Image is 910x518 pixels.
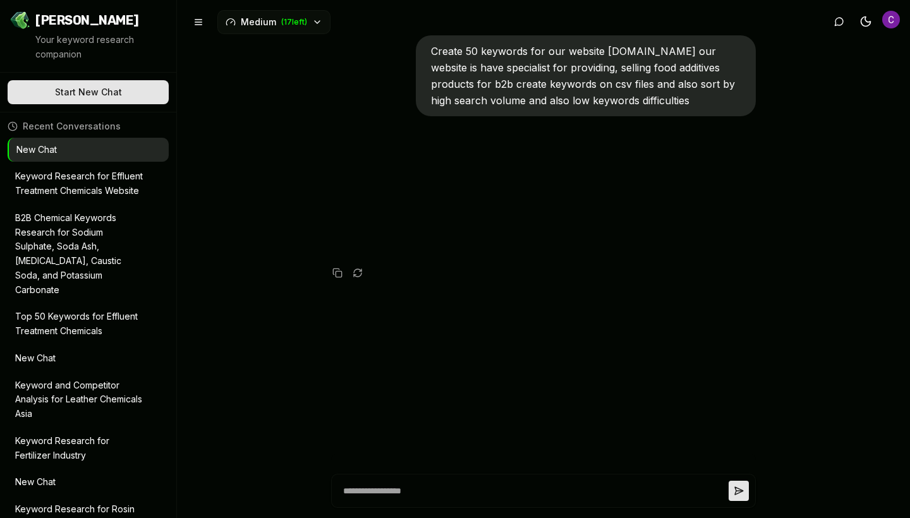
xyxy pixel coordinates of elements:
p: B2B Chemical Keywords Research for Sodium Sulphate, Soda Ash, [MEDICAL_DATA], Caustic Soda, and P... [15,211,143,298]
p: New Chat [15,475,143,490]
p: Keyword Research for Effluent Treatment Chemicals Website [15,169,143,198]
span: [PERSON_NAME] [35,11,139,29]
button: New Chat [9,138,169,162]
img: Chemtrade Asia Administrator [882,11,900,28]
button: Medium(17left) [217,10,331,34]
p: Top 50 Keywords for Effluent Treatment Chemicals [15,310,143,339]
button: New Chat [8,470,169,495]
p: Your keyword research companion [35,33,166,62]
p: Keyword and Competitor Analysis for Leather Chemicals Asia [15,378,143,421]
button: Open user button [882,11,900,28]
span: Medium [241,16,276,28]
p: Keyword Research for Fertilizer Industry [15,434,143,463]
span: Recent Conversations [23,120,121,133]
p: New Chat [16,143,143,157]
button: Top 50 Keywords for Effluent Treatment Chemicals [8,304,169,344]
span: Create 50 keywords for our website [DOMAIN_NAME] our website is have specialist for providing, se... [431,45,735,107]
span: ( 17 left) [281,17,307,27]
button: New Chat [8,346,169,371]
p: New Chat [15,351,143,366]
button: Start New Chat [8,80,169,104]
img: Jello SEO Logo [10,10,30,30]
button: Keyword Research for Fertilizer Industry [8,429,169,468]
button: Keyword Research for Effluent Treatment Chemicals Website [8,164,169,203]
span: Start New Chat [55,86,122,99]
button: Keyword and Competitor Analysis for Leather Chemicals Asia [8,373,169,426]
button: B2B Chemical Keywords Research for Sodium Sulphate, Soda Ash, [MEDICAL_DATA], Caustic Soda, and P... [8,206,169,303]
